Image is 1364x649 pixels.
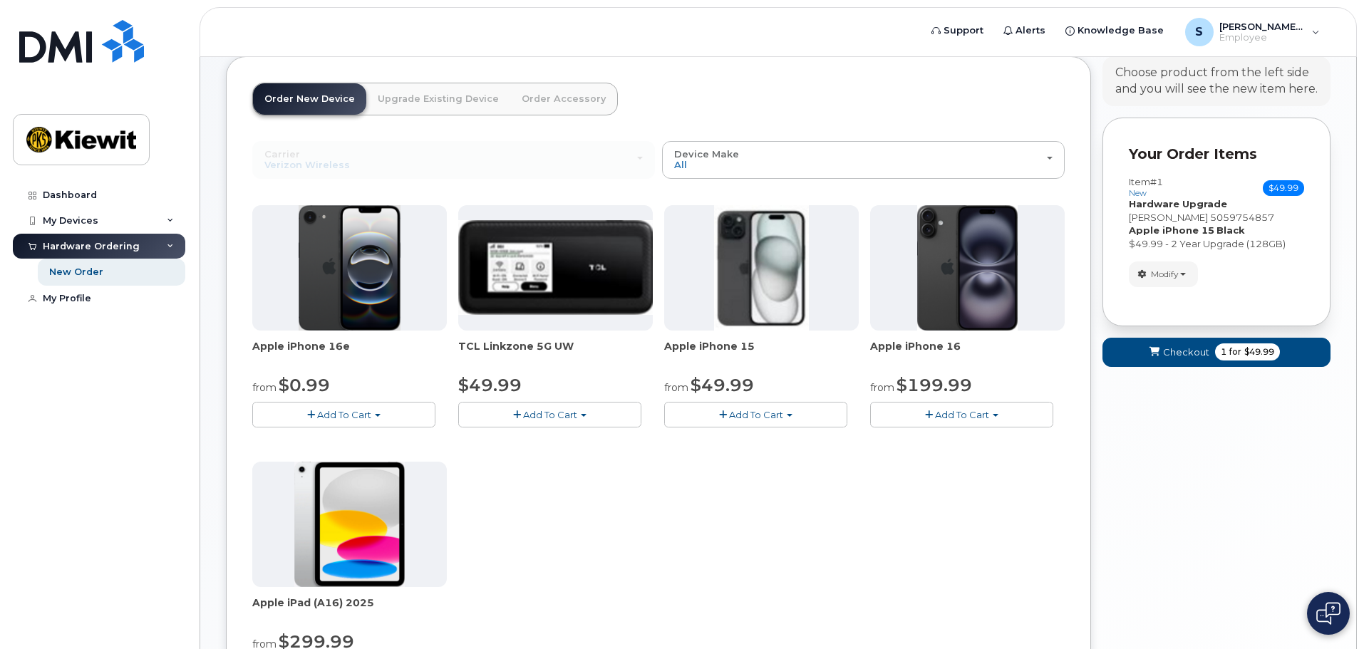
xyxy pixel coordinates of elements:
h3: Item [1129,177,1163,197]
span: Knowledge Base [1078,24,1164,38]
img: linkzone5g.png [458,220,653,314]
span: Support [944,24,983,38]
div: Apple iPad (A16) 2025 [252,596,447,624]
img: iphone16e.png [299,205,401,331]
div: $49.99 - 2 Year Upgrade (128GB) [1129,237,1304,251]
button: Add To Cart [870,402,1053,427]
a: Knowledge Base [1055,16,1174,45]
p: Your Order Items [1129,144,1304,165]
span: Add To Cart [317,409,371,420]
a: Order Accessory [510,83,617,115]
span: $49.99 [1244,346,1274,358]
a: Upgrade Existing Device [366,83,510,115]
a: Support [921,16,993,45]
button: Add To Cart [252,402,435,427]
div: Apple iPhone 15 [664,339,859,368]
span: Checkout [1163,346,1209,359]
button: Device Make All [662,141,1065,178]
span: $49.99 [1263,180,1304,196]
strong: Black [1216,224,1245,236]
span: $0.99 [279,375,330,395]
img: iphone_16_plus.png [917,205,1018,331]
small: from [870,381,894,394]
div: Choose product from the left side and you will see the new item here. [1115,65,1318,98]
img: ipad_11.png [294,462,405,587]
small: new [1129,188,1147,198]
span: for [1226,346,1244,358]
a: Alerts [993,16,1055,45]
div: Apple iPhone 16 [870,339,1065,368]
span: 1 [1221,346,1226,358]
span: 5059754857 [1210,212,1274,223]
span: [PERSON_NAME].HesseMorgan [1219,21,1305,32]
small: from [252,381,277,394]
button: Add To Cart [664,402,847,427]
span: $199.99 [897,375,972,395]
span: Device Make [674,148,739,160]
span: [PERSON_NAME] [1129,212,1208,223]
button: Add To Cart [458,402,641,427]
button: Checkout 1 for $49.99 [1102,338,1331,367]
small: from [664,381,688,394]
span: Alerts [1016,24,1045,38]
span: #1 [1150,176,1163,187]
span: Add To Cart [523,409,577,420]
strong: Hardware Upgrade [1129,198,1227,209]
span: Employee [1219,32,1305,43]
span: S [1195,24,1203,41]
div: Sophia.HesseMorgan [1175,18,1330,46]
strong: Apple iPhone 15 [1129,224,1214,236]
span: Add To Cart [729,409,783,420]
span: $49.99 [458,375,522,395]
div: TCL Linkzone 5G UW [458,339,653,368]
span: All [674,159,687,170]
img: iphone15.jpg [714,205,809,331]
span: $49.99 [691,375,754,395]
a: Order New Device [253,83,366,115]
span: Modify [1151,268,1179,281]
span: Add To Cart [935,409,989,420]
button: Modify [1129,261,1198,286]
div: Apple iPhone 16e [252,339,447,368]
img: Open chat [1316,602,1340,625]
